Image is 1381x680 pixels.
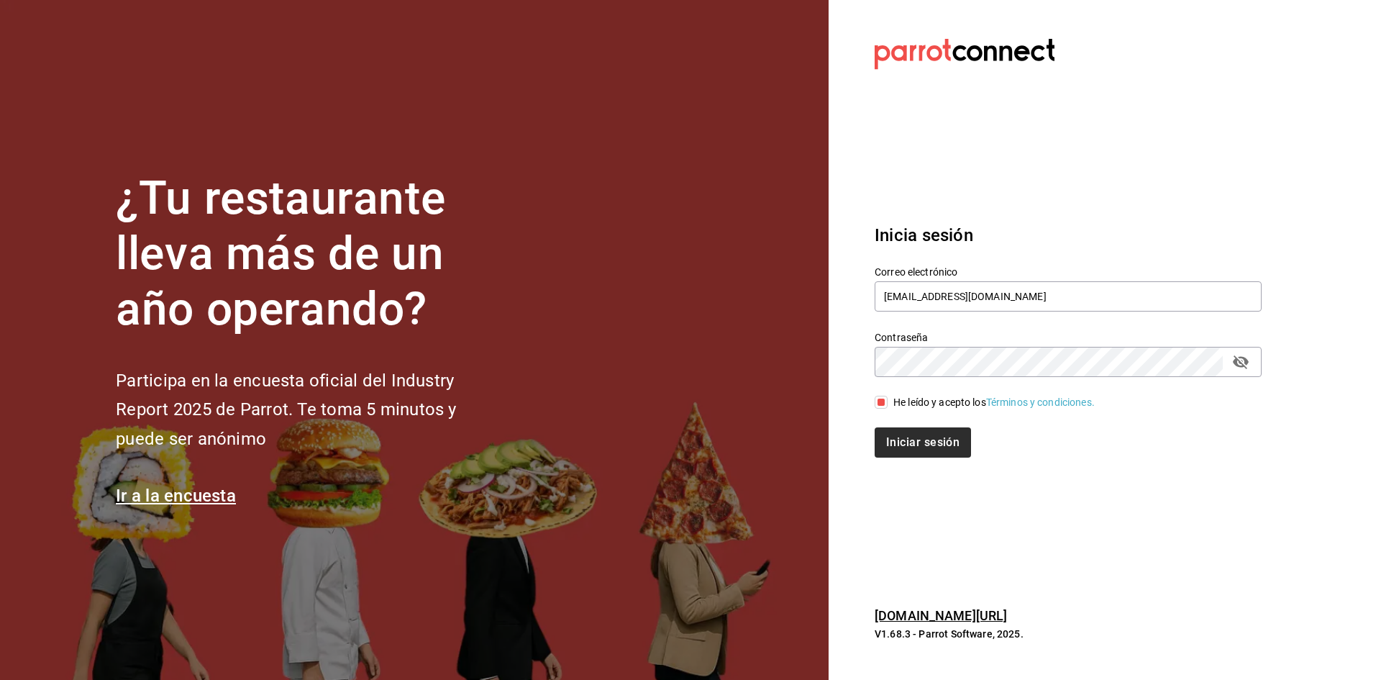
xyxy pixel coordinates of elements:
a: Ir a la encuesta [116,486,236,506]
input: Ingresa tu correo electrónico [875,281,1262,312]
label: Contraseña [875,332,1262,343]
h1: ¿Tu restaurante lleva más de un año operando? [116,171,504,337]
a: [DOMAIN_NAME][URL] [875,608,1007,623]
div: He leído y acepto los [893,395,1095,410]
p: V1.68.3 - Parrot Software, 2025. [875,627,1262,641]
button: Iniciar sesión [875,427,971,458]
h3: Inicia sesión [875,222,1262,248]
h2: Participa en la encuesta oficial del Industry Report 2025 de Parrot. Te toma 5 minutos y puede se... [116,366,504,454]
label: Correo electrónico [875,267,1262,277]
a: Términos y condiciones. [986,396,1095,408]
button: passwordField [1229,350,1253,374]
